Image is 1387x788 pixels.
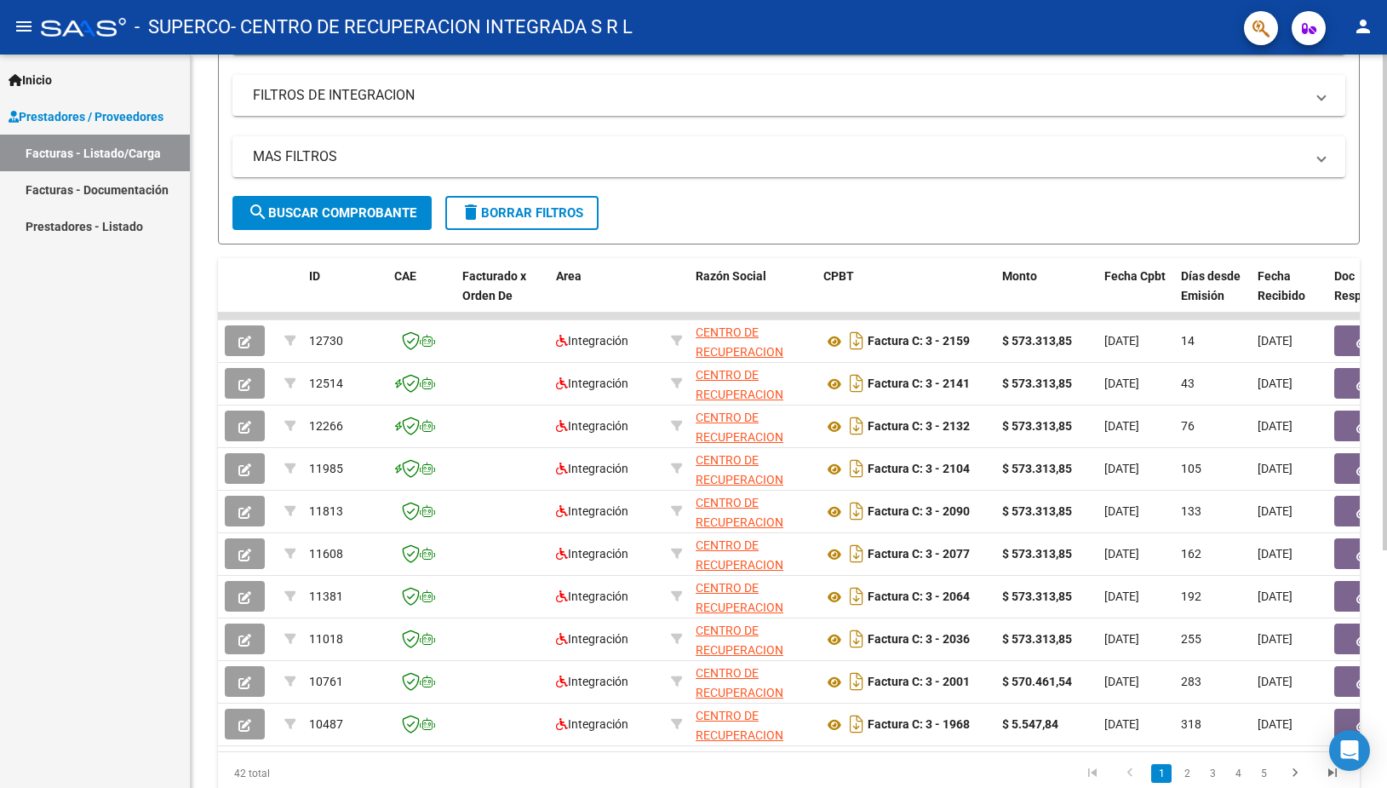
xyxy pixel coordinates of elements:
strong: $ 573.313,85 [1002,419,1072,433]
i: Descargar documento [845,370,868,397]
span: - CENTRO DE RECUPERACION INTEGRADA S R L [231,9,633,46]
span: 192 [1181,590,1201,603]
datatable-header-cell: ID [302,258,387,333]
i: Descargar documento [845,498,868,525]
li: page 5 [1251,759,1276,788]
span: Integración [556,504,628,518]
span: 255 [1181,632,1201,646]
span: [DATE] [1258,717,1292,731]
span: Integración [556,675,628,688]
a: 1 [1151,764,1172,783]
li: page 4 [1225,759,1251,788]
li: page 1 [1149,759,1174,788]
span: [DATE] [1258,504,1292,518]
a: 5 [1253,764,1274,783]
span: CENTRO DE RECUPERACION INTEGRADA S R L [696,368,789,421]
div: 30677638768 [696,664,810,699]
span: Integración [556,334,628,348]
button: Borrar Filtros [445,196,599,230]
strong: Factura C: 3 - 2064 [868,590,970,604]
mat-icon: search [248,202,268,222]
span: 11018 [309,632,343,646]
span: CENTRO DE RECUPERACION INTEGRADA S R L [696,538,789,591]
i: Descargar documento [845,540,868,567]
span: [DATE] [1258,419,1292,433]
strong: $ 573.313,85 [1002,377,1072,390]
span: Integración [556,462,628,475]
span: Fecha Cpbt [1104,269,1166,283]
span: Días desde Emisión [1181,269,1241,302]
div: 30677638768 [696,408,810,444]
i: Descargar documento [845,412,868,440]
span: CENTRO DE RECUPERACION INTEGRADA S R L [696,666,789,719]
button: Buscar Comprobante [232,196,432,230]
strong: Factura C: 3 - 2001 [868,676,970,689]
strong: $ 5.547,84 [1002,717,1058,731]
strong: $ 570.461,54 [1002,675,1072,688]
span: 133 [1181,504,1201,518]
span: CAE [394,269,416,283]
i: Descargar documento [845,455,868,482]
a: 4 [1228,764,1248,783]
a: go to previous page [1114,764,1146,783]
span: CENTRO DE RECUPERACION INTEGRADA S R L [696,624,789,676]
strong: $ 573.313,85 [1002,590,1072,603]
span: CPBT [823,269,854,283]
span: 12514 [309,377,343,390]
mat-icon: menu [14,16,34,37]
datatable-header-cell: Razón Social [689,258,817,333]
strong: $ 573.313,85 [1002,504,1072,518]
span: 283 [1181,675,1201,688]
strong: Factura C: 3 - 2104 [868,463,970,476]
mat-icon: person [1353,16,1373,37]
datatable-header-cell: Fecha Recibido [1251,258,1327,333]
div: Open Intercom Messenger [1329,730,1370,771]
span: 14 [1181,334,1195,348]
datatable-header-cell: Area [549,258,664,333]
datatable-header-cell: CAE [387,258,456,333]
div: 30677638768 [696,536,810,572]
li: page 3 [1200,759,1225,788]
a: 2 [1177,764,1197,783]
strong: $ 573.313,85 [1002,462,1072,475]
span: 11608 [309,547,343,561]
span: - SUPERCO [135,9,231,46]
div: 30677638768 [696,451,810,486]
div: 30677638768 [696,578,810,614]
span: Inicio [9,71,52,89]
span: Integración [556,632,628,646]
span: [DATE] [1258,675,1292,688]
datatable-header-cell: Días desde Emisión [1174,258,1251,333]
i: Descargar documento [845,668,868,695]
span: Integración [556,547,628,561]
span: [DATE] [1104,504,1139,518]
i: Descargar documento [845,710,868,738]
span: CENTRO DE RECUPERACION INTEGRADA S R L [696,325,789,378]
a: go to last page [1316,764,1349,783]
span: [DATE] [1104,632,1139,646]
i: Descargar documento [845,327,868,354]
span: Integración [556,717,628,731]
span: [DATE] [1258,590,1292,603]
a: 3 [1202,764,1223,783]
strong: $ 573.313,85 [1002,547,1072,561]
span: Area [556,269,582,283]
li: page 2 [1174,759,1200,788]
div: 30677638768 [696,493,810,529]
strong: Factura C: 3 - 2090 [868,505,970,519]
div: 30677638768 [696,323,810,359]
span: CENTRO DE RECUPERACION INTEGRADA S R L [696,453,789,506]
div: 30677638768 [696,706,810,742]
a: go to next page [1279,764,1311,783]
span: 12266 [309,419,343,433]
span: CENTRO DE RECUPERACION INTEGRADA S R L [696,496,789,549]
mat-icon: delete [461,202,481,222]
span: Razón Social [696,269,766,283]
span: [DATE] [1104,675,1139,688]
span: [DATE] [1104,462,1139,475]
span: 10761 [309,675,343,688]
span: [DATE] [1104,419,1139,433]
datatable-header-cell: Facturado x Orden De [456,258,549,333]
span: [DATE] [1258,632,1292,646]
strong: Factura C: 3 - 2077 [868,548,970,561]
